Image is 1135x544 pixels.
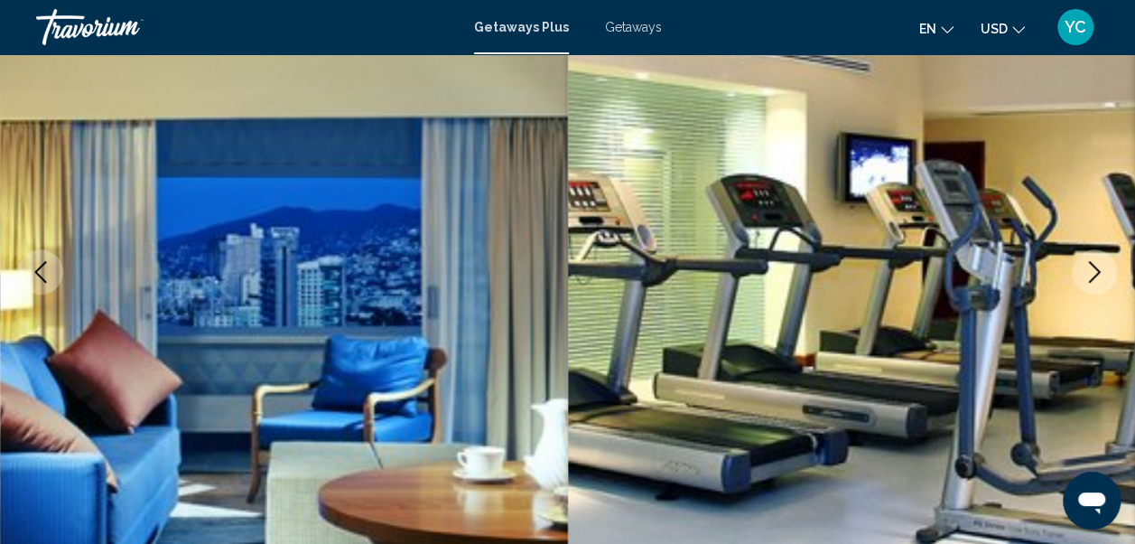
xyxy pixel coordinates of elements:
iframe: Button to launch messaging window [1063,472,1121,530]
span: YC [1065,18,1086,36]
a: Travorium [36,9,456,45]
button: User Menu [1052,8,1099,46]
button: Previous image [18,249,63,295]
a: Getaways [605,20,662,34]
span: USD [981,22,1008,36]
button: Change currency [981,15,1025,42]
button: Change language [919,15,954,42]
span: en [919,22,936,36]
button: Next image [1072,249,1117,295]
a: Getaways Plus [474,20,569,34]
